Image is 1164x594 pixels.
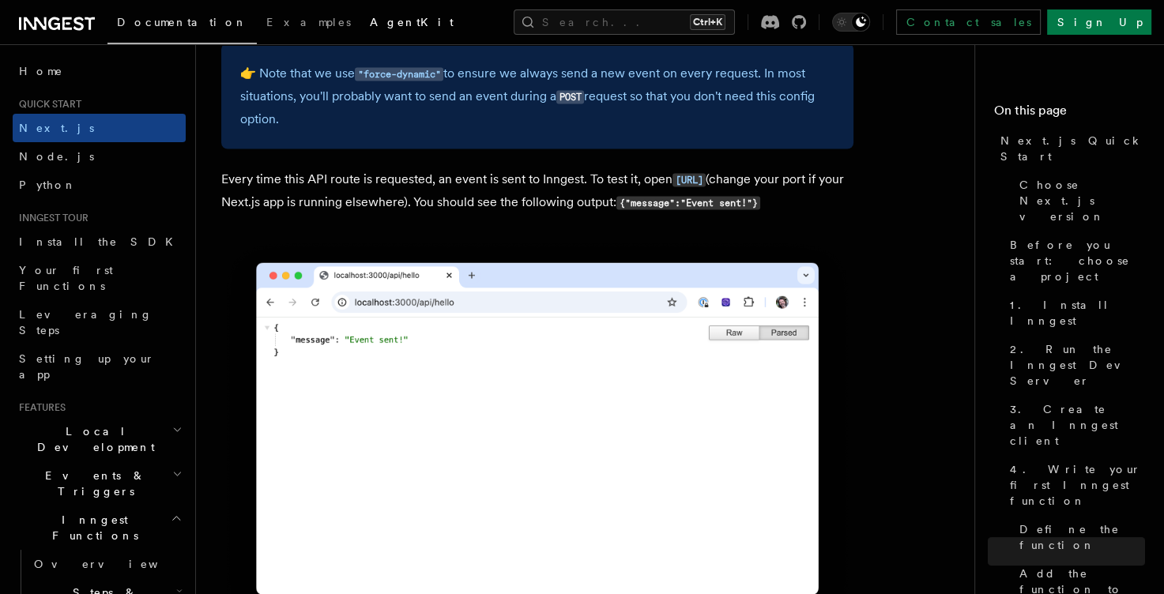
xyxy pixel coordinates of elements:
button: Search...Ctrl+K [514,9,735,35]
p: 👉 Note that we use to ensure we always send a new event on every request. In most situations, you... [240,62,834,130]
span: AgentKit [370,16,454,28]
a: Next.js [13,114,186,142]
a: 1. Install Inngest [1004,291,1145,335]
a: Examples [257,5,360,43]
a: Define the function [1013,515,1145,559]
a: "force-dynamic" [355,66,443,81]
span: Examples [266,16,351,28]
code: POST [556,91,584,104]
span: Next.js Quick Start [1000,133,1145,164]
span: Leveraging Steps [19,308,153,336]
a: [URL] [672,171,706,186]
kbd: Ctrl+K [690,14,725,30]
button: Events & Triggers [13,461,186,506]
a: Leveraging Steps [13,300,186,344]
span: Setting up your app [19,352,155,381]
span: Documentation [117,16,247,28]
span: Inngest tour [13,212,89,224]
span: Python [19,179,77,191]
a: Choose Next.js version [1013,171,1145,231]
span: Node.js [19,150,94,163]
code: {"message":"Event sent!"} [616,197,760,210]
a: Documentation [107,5,257,44]
a: Before you start: choose a project [1004,231,1145,291]
a: 2. Run the Inngest Dev Server [1004,335,1145,395]
span: 2. Run the Inngest Dev Server [1010,341,1145,389]
span: 4. Write your first Inngest function [1010,461,1145,509]
a: Install the SDK [13,227,186,256]
a: Overview [28,550,186,578]
a: Contact sales [896,9,1041,35]
span: Quick start [13,98,81,111]
a: Node.js [13,142,186,171]
span: Next.js [19,122,94,134]
button: Toggle dark mode [832,13,870,32]
a: Sign Up [1047,9,1151,35]
a: 3. Create an Inngest client [1004,395,1145,455]
a: Setting up your app [13,344,186,389]
span: Define the function [1019,521,1145,553]
span: Your first Functions [19,264,113,292]
a: Python [13,171,186,199]
a: AgentKit [360,5,463,43]
a: Your first Functions [13,256,186,300]
span: Overview [34,558,197,570]
a: Next.js Quick Start [994,126,1145,171]
button: Inngest Functions [13,506,186,550]
p: Every time this API route is requested, an event is sent to Inngest. To test it, open (change you... [221,168,853,214]
span: Features [13,401,66,414]
span: Install the SDK [19,235,183,248]
a: 4. Write your first Inngest function [1004,455,1145,515]
span: 1. Install Inngest [1010,297,1145,329]
span: Events & Triggers [13,468,172,499]
a: Home [13,57,186,85]
h4: On this page [994,101,1145,126]
code: "force-dynamic" [355,68,443,81]
span: Home [19,63,63,79]
span: Choose Next.js version [1019,177,1145,224]
span: Before you start: choose a project [1010,237,1145,284]
code: [URL] [672,174,706,187]
button: Local Development [13,417,186,461]
span: 3. Create an Inngest client [1010,401,1145,449]
span: Inngest Functions [13,512,171,543]
span: Local Development [13,423,172,455]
